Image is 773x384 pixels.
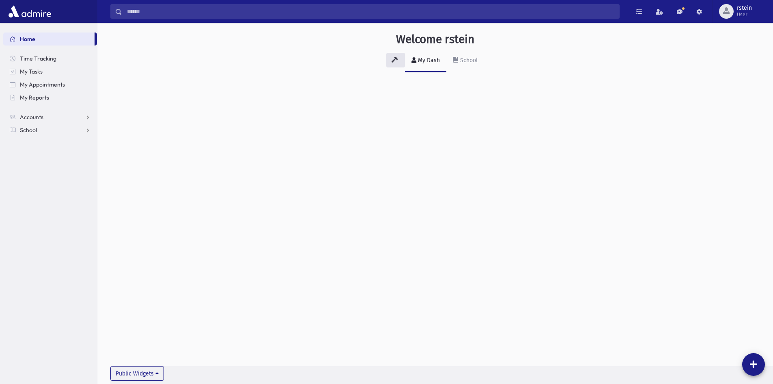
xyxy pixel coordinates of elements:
[20,126,37,134] span: School
[20,68,43,75] span: My Tasks
[3,78,97,91] a: My Appointments
[3,124,97,137] a: School
[459,57,478,64] div: School
[122,4,619,19] input: Search
[6,3,53,20] img: AdmirePro
[20,55,56,62] span: Time Tracking
[20,35,35,43] span: Home
[416,57,440,64] div: My Dash
[3,52,97,65] a: Time Tracking
[20,94,49,101] span: My Reports
[737,5,752,11] span: rstein
[3,65,97,78] a: My Tasks
[446,50,484,72] a: School
[396,33,474,46] h3: Welcome rstein
[20,81,65,88] span: My Appointments
[3,111,97,124] a: Accounts
[3,33,95,46] a: Home
[110,366,164,381] button: Public Widgets
[405,50,446,72] a: My Dash
[737,11,752,18] span: User
[20,113,43,121] span: Accounts
[3,91,97,104] a: My Reports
